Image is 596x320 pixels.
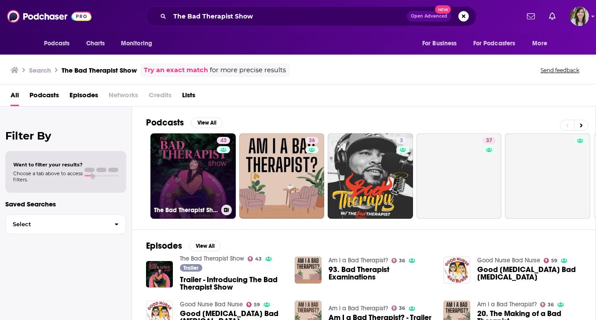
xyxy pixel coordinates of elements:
span: 59 [254,303,260,307]
span: Select [6,221,107,227]
span: Networks [109,88,138,106]
span: Logged in as devinandrade [570,7,589,26]
a: 37 [417,133,502,219]
span: Choose a tab above to access filters. [13,170,83,183]
h3: The Bad Therapist Show [154,206,218,214]
span: Open Advanced [411,14,447,18]
a: Charts [80,35,110,52]
a: Am I a Bad Therapist? [329,305,388,312]
a: Show notifications dropdown [523,9,538,24]
h3: The Bad Therapist Show [62,66,137,74]
a: Good Respiratory Therapist Bad Respiratory Therapist [477,266,581,281]
input: Search podcasts, credits, & more... [170,9,407,23]
a: 36 [239,133,325,219]
a: 36 [391,258,406,263]
span: Monitoring [121,37,152,50]
a: Good Nurse Bad Nurse [180,301,243,308]
button: open menu [38,35,81,52]
a: 59 [246,302,260,307]
span: 36 [399,259,405,263]
button: Open AdvancedNew [407,11,451,22]
a: Podcasts [29,88,59,106]
a: 43The Bad Therapist Show [150,133,236,219]
button: open menu [526,35,558,52]
a: PodcastsView All [146,117,223,128]
a: Am I a Bad Therapist? [477,301,537,308]
span: 3 [400,136,403,145]
button: open menu [468,35,528,52]
div: Search podcasts, credits, & more... [146,6,476,26]
span: More [532,37,547,50]
span: for more precise results [210,65,286,75]
a: 36 [305,137,318,144]
button: Show profile menu [570,7,589,26]
a: Episodes [69,88,98,106]
img: 93. Bad Therapist Examinations [295,257,322,283]
span: 59 [551,259,557,263]
span: 37 [486,136,492,145]
a: 37 [483,137,496,144]
a: EpisodesView All [146,240,221,251]
a: Good Nurse Bad Nurse [477,257,540,264]
span: 36 [399,306,405,310]
button: Select [5,214,126,234]
p: Saved Searches [5,200,126,208]
h2: Podcasts [146,117,184,128]
a: 93. Bad Therapist Examinations [329,266,433,281]
h2: Episodes [146,240,182,251]
a: 3 [396,137,406,144]
img: User Profile [570,7,589,26]
button: View All [189,241,221,251]
span: New [435,5,451,14]
a: 43 [217,137,230,144]
h2: Filter By [5,129,126,142]
a: 36 [540,302,554,307]
a: 59 [544,258,558,263]
a: The Bad Therapist Show [180,255,244,262]
span: Want to filter your results? [13,162,83,168]
span: Good [MEDICAL_DATA] Bad [MEDICAL_DATA] [477,266,581,281]
a: 43 [248,256,262,261]
img: Good Respiratory Therapist Bad Respiratory Therapist [443,257,470,283]
span: 36 [309,136,315,145]
a: Try an exact match [144,65,208,75]
a: Show notifications dropdown [545,9,559,24]
span: For Podcasters [473,37,516,50]
button: Send feedback [538,66,582,74]
button: open menu [115,35,164,52]
span: Trailer [183,265,198,271]
img: Trailer - Introducing The Bad Therapist Show [146,261,173,288]
button: open menu [416,35,468,52]
a: 3 [328,133,413,219]
a: Trailer - Introducing The Bad Therapist Show [180,276,284,291]
span: For Business [422,37,457,50]
span: Charts [86,37,105,50]
h3: Search [29,66,51,74]
a: All [11,88,19,106]
span: Podcasts [44,37,70,50]
span: 43 [255,257,262,261]
span: Credits [149,88,172,106]
span: 36 [548,303,554,307]
a: Lists [182,88,195,106]
a: Am I a Bad Therapist? [329,257,388,264]
a: 36 [391,305,406,311]
span: 43 [220,136,227,145]
button: View All [191,118,223,128]
img: Podchaser - Follow, Share and Rate Podcasts [7,8,91,25]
